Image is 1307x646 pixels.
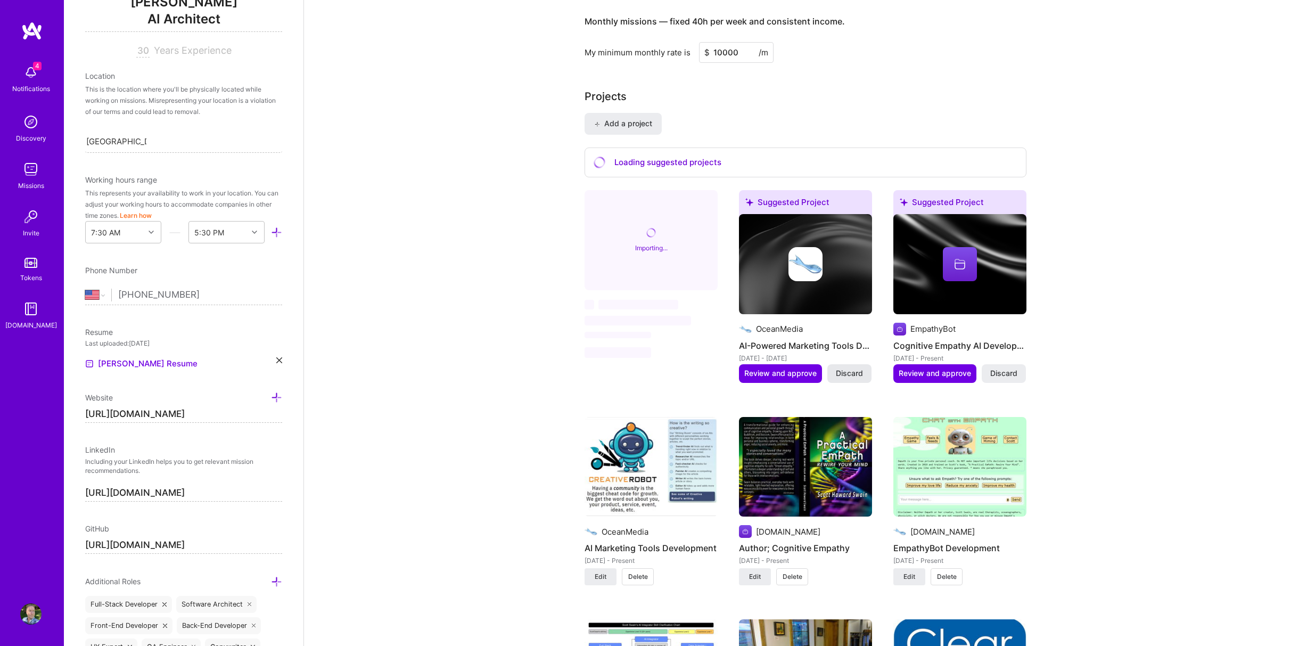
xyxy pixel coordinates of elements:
span: Discard [990,368,1017,379]
span: Years Experience [154,45,232,56]
p: Including your LinkedIn helps you to get relevant mission recommendations. [85,457,282,476]
span: Edit [595,572,606,582]
span: Edit [749,572,761,582]
h4: Monthly missions — fixed 40h per week and consistent income. [585,17,845,27]
span: ‌ [585,316,691,325]
i: icon Close [248,602,252,607]
div: Importing... [635,242,668,254]
i: icon CircleLoadingViolet [646,228,656,238]
span: ‌ [598,300,678,309]
img: tokens [24,258,37,268]
div: My minimum monthly rate is [585,47,691,58]
button: Delete [931,568,963,585]
div: [DOMAIN_NAME] [910,526,975,537]
div: Discovery [16,133,46,144]
img: User Avatar [20,603,42,625]
button: Review and approve [739,364,822,382]
span: Phone Number [85,266,137,275]
h4: Author; Cognitive Empathy [739,541,872,555]
button: Edit [585,568,616,585]
img: EmpathyBot Development [893,417,1026,517]
img: AI Marketing Tools Development [585,417,718,517]
img: Invite [20,206,42,227]
span: Delete [783,572,802,582]
span: GitHub [85,524,109,533]
img: Author; Cognitive Empathy [739,417,872,517]
button: Delete [622,568,654,585]
i: icon HorizontalInLineDivider [169,227,180,238]
h4: AI-Powered Marketing Tools Development [739,339,872,353]
span: Discard [836,368,863,379]
span: Review and approve [744,368,817,379]
img: Company logo [739,323,752,336]
span: $ [704,47,710,58]
h4: Cognitive Empathy AI Development [893,339,1026,353]
div: Tokens [20,272,42,283]
img: discovery [20,111,42,133]
button: Discard [982,364,1026,382]
div: Last uploaded: [DATE] [85,338,282,349]
div: This is the location where you'll be physically located while working on missions. Misrepresentin... [85,84,282,117]
span: ‌ [585,347,651,358]
div: Suggested Project [893,190,1026,218]
span: ‌ [585,332,651,338]
span: Resume [85,328,113,337]
button: Add a project [585,113,662,134]
div: This represents your availability to work in your location. You can adjust your working hours to ... [85,187,282,221]
img: Company logo [893,525,906,538]
i: icon PlusBlack [594,121,600,127]
span: 4 [33,62,42,70]
img: Company logo [788,247,823,281]
h4: EmpathyBot Development [893,541,1026,555]
span: ‌ [585,300,594,309]
img: Resume [85,359,94,368]
span: Review and approve [899,368,971,379]
a: [PERSON_NAME] Resume [85,357,198,370]
i: icon SuggestedTeams [745,198,753,206]
div: [DOMAIN_NAME] [5,320,57,331]
i: icon Close [252,624,256,628]
button: Edit [739,568,771,585]
div: [DATE] - Present [585,555,718,566]
input: XX [136,45,150,58]
div: Notifications [12,83,50,94]
img: Company logo [585,525,597,538]
div: Invite [23,227,39,239]
div: [DATE] - Present [893,353,1026,364]
div: Front-End Developer [85,617,172,634]
span: LinkedIn [85,445,115,454]
i: icon Close [276,357,282,363]
div: OceanMedia [756,323,803,334]
div: Missions [18,180,44,191]
div: EmpathyBot [910,323,956,334]
i: icon Close [163,624,167,628]
span: AI Architect [85,10,282,32]
button: Delete [776,568,808,585]
span: Delete [628,572,648,582]
img: Company logo [739,525,752,538]
div: Full-Stack Developer [85,596,172,613]
div: Loading suggested projects [585,148,1026,178]
div: Suggested Project [739,190,872,218]
img: Company logo [893,323,906,336]
span: Working hours range [85,175,157,184]
button: Discard [827,364,872,382]
span: Edit [903,572,915,582]
i: icon Close [162,602,167,607]
span: /m [759,47,768,58]
input: http://... [85,406,282,423]
div: Back-End Developer [177,617,261,634]
i: icon CircleLoadingViolet [594,157,606,169]
h4: AI Marketing Tools Development [585,541,718,555]
img: guide book [20,298,42,320]
span: Additional Roles [85,577,141,586]
span: Delete [937,572,957,582]
button: Edit [893,568,925,585]
input: XXX [699,42,774,63]
div: [DOMAIN_NAME] [756,526,820,537]
i: icon Chevron [149,230,154,235]
span: Add a project [594,118,652,129]
span: Website [85,393,113,402]
input: +1 (000) 000-0000 [118,280,282,310]
button: Review and approve [893,364,976,382]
